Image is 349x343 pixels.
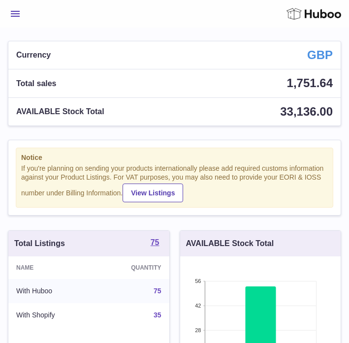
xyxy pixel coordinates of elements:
th: Quantity [95,256,169,279]
h3: AVAILABLE Stock Total [186,238,274,249]
text: 56 [195,278,201,284]
a: View Listings [123,184,183,202]
a: AVAILABLE Stock Total 33,136.00 [8,98,341,125]
td: With Huboo [8,279,95,303]
strong: GBP [307,47,333,63]
h3: Total Listings [14,238,65,249]
span: Total sales [16,78,57,89]
div: If you're planning on sending your products internationally please add required customs informati... [21,164,328,202]
text: 28 [195,327,201,333]
span: 33,136.00 [280,105,333,118]
a: Total sales 1,751.64 [8,69,341,97]
a: 75 [151,239,159,249]
th: Name [8,256,95,279]
a: 75 [154,287,161,295]
td: With Shopify [8,303,95,327]
a: 35 [154,311,161,319]
text: 42 [195,303,201,309]
strong: Notice [21,153,328,162]
span: AVAILABLE Stock Total [16,106,104,117]
span: Currency [16,50,51,61]
span: 1,751.64 [287,76,333,90]
strong: 75 [151,239,159,247]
